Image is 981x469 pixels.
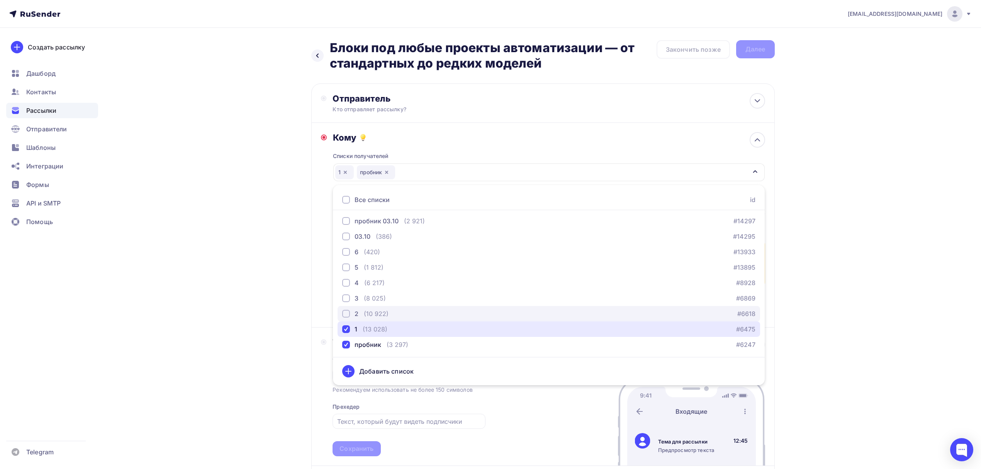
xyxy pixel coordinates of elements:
[737,340,756,349] a: #6247
[363,325,387,334] div: (13 028)
[364,309,389,318] div: (10 922)
[364,247,380,257] div: (420)
[658,438,715,445] div: Тема для рассылки
[6,140,98,155] a: Шаблоны
[335,165,354,179] div: 1
[658,447,715,454] div: Предпросмотр текста
[333,185,765,385] ul: 1пробник
[733,232,756,241] a: #14295
[357,165,395,179] div: пробник
[355,232,370,241] div: 03.10
[6,103,98,118] a: Рассылки
[737,294,756,303] a: #6869
[26,199,61,208] span: API и SMTP
[734,263,756,272] a: #13895
[848,6,972,22] a: [EMAIL_ADDRESS][DOMAIN_NAME]
[355,309,358,318] div: 2
[26,143,56,152] span: Шаблоны
[26,124,67,134] span: Отправители
[376,232,392,241] div: (386)
[364,278,385,287] div: (6 217)
[333,163,765,182] button: 1пробник
[330,40,657,71] h2: Блоки под любые проекты автоматизации — от стандартных до редких моделей
[6,121,98,137] a: Отправители
[404,216,425,226] div: (2 921)
[355,216,399,226] div: пробник 03.10
[387,340,408,349] div: (3 297)
[848,10,942,18] span: [EMAIL_ADDRESS][DOMAIN_NAME]
[26,106,56,115] span: Рассылки
[26,447,54,457] span: Telegram
[26,87,56,97] span: Контакты
[333,93,500,104] div: Отправитель
[26,217,53,226] span: Помощь
[26,180,49,189] span: Формы
[738,309,756,318] a: #6618
[734,247,756,257] a: #13933
[734,216,756,226] a: #14297
[333,152,389,160] div: Списки получателей
[355,247,358,257] div: 6
[333,132,765,143] div: Кому
[26,161,63,171] span: Интеграции
[355,340,381,349] div: пробник
[355,278,359,287] div: 4
[6,84,98,100] a: Контакты
[750,195,755,204] div: id
[733,437,748,445] div: 12:45
[355,325,357,334] div: 1
[355,263,358,272] div: 5
[359,367,414,376] div: Добавить список
[364,263,384,272] div: (1 812)
[737,278,756,287] a: #8928
[26,69,56,78] span: Дашборд
[6,66,98,81] a: Дашборд
[333,403,360,411] div: Прехедер
[737,325,756,334] a: #6475
[6,177,98,192] a: Формы
[28,42,85,52] div: Создать рассылку
[355,294,358,303] div: 3
[333,386,472,394] div: Рекомендуем использовать не более 150 символов
[364,294,386,303] div: (8 025)
[333,105,483,113] div: Кто отправляет рассылку?
[355,195,390,204] div: Все списки
[337,417,481,426] input: Текст, который будут видеть подписчики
